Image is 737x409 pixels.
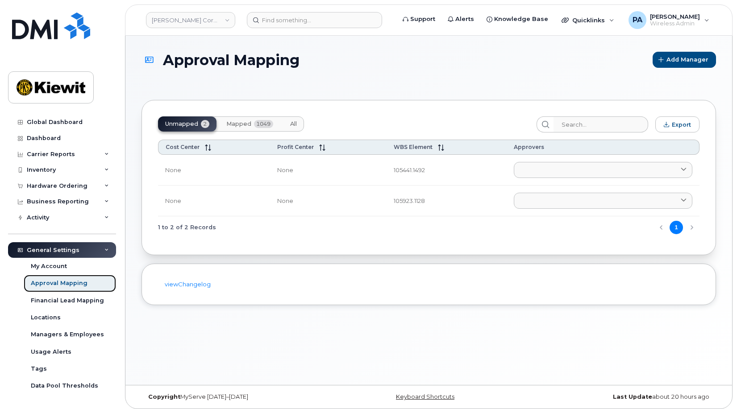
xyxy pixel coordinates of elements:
[666,55,708,64] span: Add Manager
[394,144,433,150] span: WBS Element
[698,370,730,402] iframe: Messenger Launcher
[158,186,270,216] td: None
[158,155,270,186] td: None
[270,186,386,216] td: None
[554,116,648,132] input: Search...
[290,120,297,128] span: All
[166,144,200,150] span: Cost Center
[142,393,333,401] div: MyServe [DATE]–[DATE]
[525,393,716,401] div: about 20 hours ago
[670,221,683,234] button: Page 1
[655,116,700,132] button: Export
[387,186,507,216] td: 105923.1128
[226,120,251,128] span: Mapped
[270,155,386,186] td: None
[165,281,211,288] a: viewChangelog
[613,393,652,400] strong: Last Update
[672,121,691,128] span: Export
[514,144,544,150] span: Approvers
[396,393,454,400] a: Keyboard Shortcuts
[387,155,507,186] td: 105441.1492
[148,393,180,400] strong: Copyright
[653,52,716,68] button: Add Manager
[163,52,300,68] span: Approval Mapping
[277,144,314,150] span: Profit Center
[254,120,273,128] span: 1049
[158,221,216,234] span: 1 to 2 of 2 Records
